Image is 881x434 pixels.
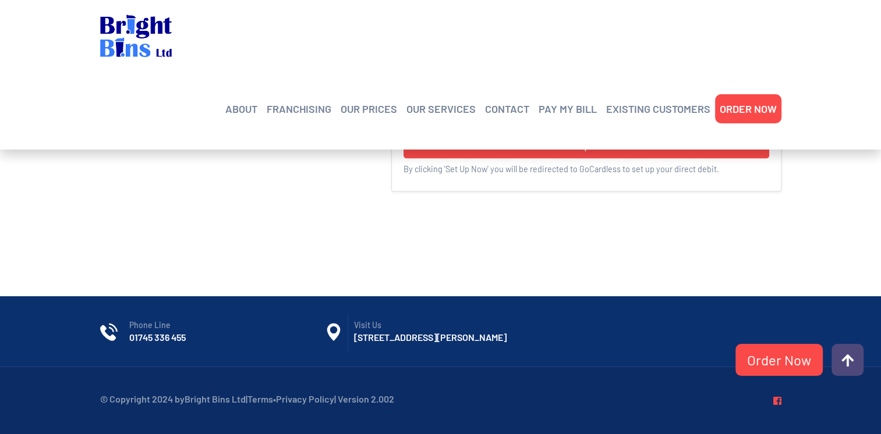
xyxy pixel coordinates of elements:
a: ORDER NOW [720,100,777,118]
a: 01745 336 455 [129,331,186,344]
a: OUR PRICES [341,100,397,118]
a: EXISTING CUSTOMERS [606,100,710,118]
a: Order Now [735,344,823,376]
a: FRANCHISING [267,100,331,118]
a: PAY MY BILL [539,100,597,118]
small: By clicking 'Set Up Now' you will be redirected to GoCardless to set up your direct debit. [404,164,719,174]
a: Privacy Policy [276,393,334,404]
a: ABOUT [225,100,257,118]
h6: [STREET_ADDRESS][PERSON_NAME] [354,331,550,344]
a: CONTACT [485,100,529,118]
p: © Copyright 2024 by | • | Version 2.002 [100,390,394,408]
span: Phone Line [129,319,325,331]
a: Terms [247,393,273,404]
a: Bright Bins Ltd [185,393,246,404]
a: OUR SERVICES [406,100,476,118]
span: Visit Us [354,319,550,331]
